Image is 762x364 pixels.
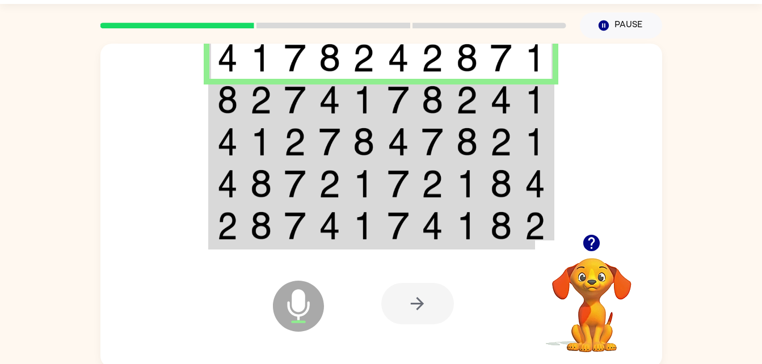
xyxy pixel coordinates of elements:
[525,170,545,198] img: 4
[284,128,306,156] img: 2
[353,44,374,72] img: 2
[388,44,409,72] img: 4
[456,170,478,198] img: 1
[580,12,662,39] button: Pause
[250,170,272,198] img: 8
[422,128,443,156] img: 7
[388,128,409,156] img: 4
[353,211,374,240] img: 1
[422,170,443,198] img: 2
[456,44,478,72] img: 8
[217,211,238,240] img: 2
[217,170,238,198] img: 4
[250,86,272,114] img: 2
[353,170,374,198] img: 1
[490,128,512,156] img: 2
[490,170,512,198] img: 8
[525,44,545,72] img: 1
[388,211,409,240] img: 7
[284,170,306,198] img: 7
[353,128,374,156] img: 8
[319,44,340,72] img: 8
[319,170,340,198] img: 2
[319,86,340,114] img: 4
[319,128,340,156] img: 7
[525,86,545,114] img: 1
[217,44,238,72] img: 4
[456,211,478,240] img: 1
[490,211,512,240] img: 8
[319,211,340,240] img: 4
[284,86,306,114] img: 7
[353,86,374,114] img: 1
[490,44,512,72] img: 7
[250,44,272,72] img: 1
[388,170,409,198] img: 7
[422,86,443,114] img: 8
[456,128,478,156] img: 8
[525,128,545,156] img: 1
[456,86,478,114] img: 2
[388,86,409,114] img: 7
[525,211,545,240] img: 2
[250,211,272,240] img: 8
[217,128,238,156] img: 4
[284,211,306,240] img: 7
[284,44,306,72] img: 7
[217,86,238,114] img: 8
[490,86,512,114] img: 4
[422,211,443,240] img: 4
[535,240,649,354] video: Your browser must support playing .mp4 files to use Literably. Please try using another browser.
[422,44,443,72] img: 2
[250,128,272,156] img: 1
